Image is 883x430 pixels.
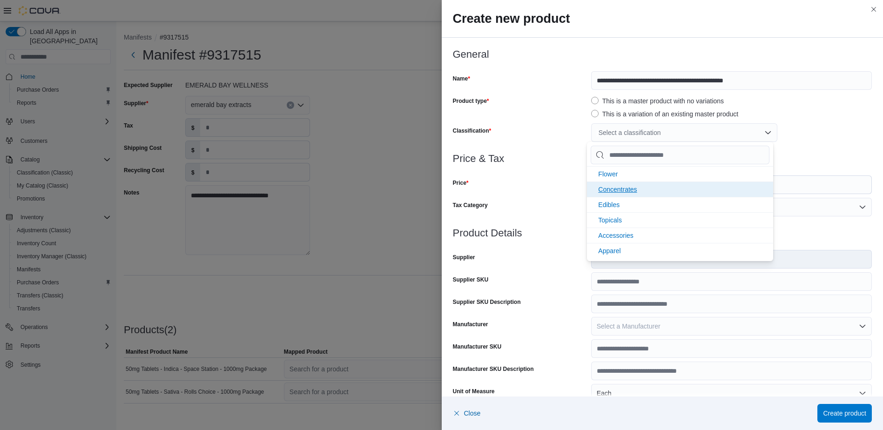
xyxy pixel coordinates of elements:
span: Accessories [598,232,633,239]
label: Manufacturer SKU Description [453,365,534,373]
button: Select a Manufacturer [591,317,872,336]
button: Create product [817,404,872,423]
label: Name [453,75,470,82]
span: Create product [823,409,866,418]
span: Close [464,409,481,418]
button: Each [591,384,872,403]
label: Unit of Measure [453,388,495,395]
button: Close this dialog [868,4,879,15]
label: Supplier SKU Description [453,298,521,306]
span: Concentrates [598,186,637,193]
h3: General [453,49,872,60]
label: This is a variation of an existing master product [591,108,739,120]
label: Supplier [453,254,475,261]
span: Topicals [598,216,622,224]
input: Chip List selector [591,146,769,164]
h3: Product Details [453,228,872,239]
span: Select a Manufacturer [597,322,661,330]
span: Flower [598,170,618,178]
label: Product type [453,97,489,105]
h2: Create new product [453,11,872,26]
label: Tax Category [453,202,488,209]
label: Manufacturer [453,321,488,328]
label: Manufacturer SKU [453,343,502,350]
span: Apparel [598,247,620,255]
label: Classification [453,127,492,134]
label: This is a master product with no variations [591,95,724,107]
button: Close [453,404,481,423]
label: Price [453,179,469,187]
h3: Price & Tax [453,153,872,164]
label: Supplier SKU [453,276,489,283]
span: Edibles [598,201,620,208]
